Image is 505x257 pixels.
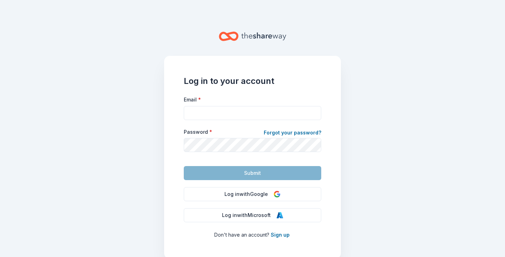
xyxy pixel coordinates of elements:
[219,28,286,45] a: Home
[274,191,281,198] img: Google Logo
[276,212,283,219] img: Microsoft Logo
[184,187,321,201] button: Log inwithGoogle
[264,128,321,138] a: Forgot your password?
[184,75,321,87] h1: Log in to your account
[184,128,212,136] label: Password
[184,96,201,103] label: Email
[271,232,290,238] a: Sign up
[184,208,321,222] button: Log inwithMicrosoft
[214,232,269,238] span: Don ' t have an account?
